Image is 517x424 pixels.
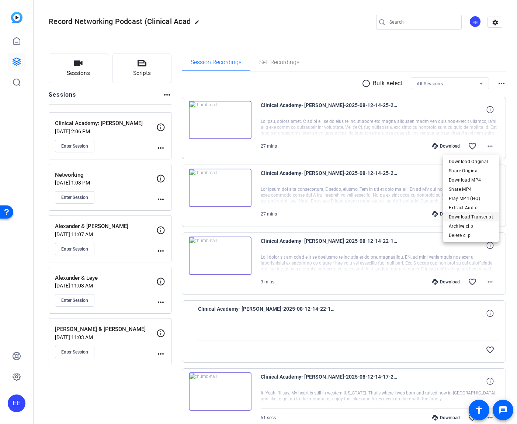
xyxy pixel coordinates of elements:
span: Play MP4 (HQ) [449,194,493,203]
span: Delete clip [449,231,493,240]
span: Share MP4 [449,185,493,194]
span: Share Original [449,166,493,175]
span: Archive clip [449,222,493,231]
span: Download Original [449,157,493,166]
span: Extract Audio [449,203,493,212]
span: Download Transcript [449,213,493,221]
span: Download MP4 [449,176,493,185]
